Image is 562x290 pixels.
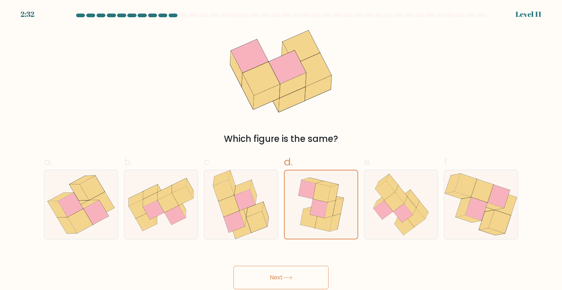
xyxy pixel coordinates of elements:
span: f. [444,155,449,169]
div: Level 11 [516,9,542,20]
span: c. [204,155,212,169]
span: b. [124,155,133,169]
div: 2:32 [20,9,34,20]
span: d. [284,155,293,169]
span: a. [44,155,53,169]
button: Next [233,266,329,289]
div: Which figure is the same? [48,132,514,146]
span: e. [364,155,372,169]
